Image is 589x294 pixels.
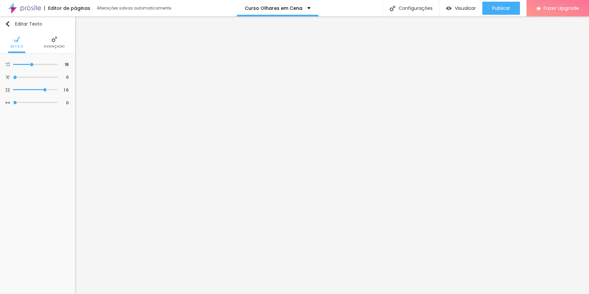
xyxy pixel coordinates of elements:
img: Icone [6,101,10,105]
img: Icone [390,6,395,11]
img: Icone [14,36,20,42]
img: Icone [5,21,10,27]
img: Icone [6,88,10,92]
img: Icone [6,62,10,67]
span: Avançado [44,45,65,48]
img: Icone [51,36,57,42]
button: Publicar [482,2,520,15]
div: Editor de páginas [44,6,90,10]
img: view-1.svg [446,6,452,11]
button: Visualizar [439,2,482,15]
div: Editar Texto [5,21,42,27]
span: Visualizar [455,6,476,11]
span: Publicar [492,6,510,11]
img: Icone [6,75,10,79]
iframe: Editor [75,16,589,294]
div: Alterações salvas automaticamente [97,6,172,10]
span: Fazer Upgrade [544,5,579,11]
span: Estilo [10,45,23,48]
p: Curso Olhares em Cena [245,6,302,10]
